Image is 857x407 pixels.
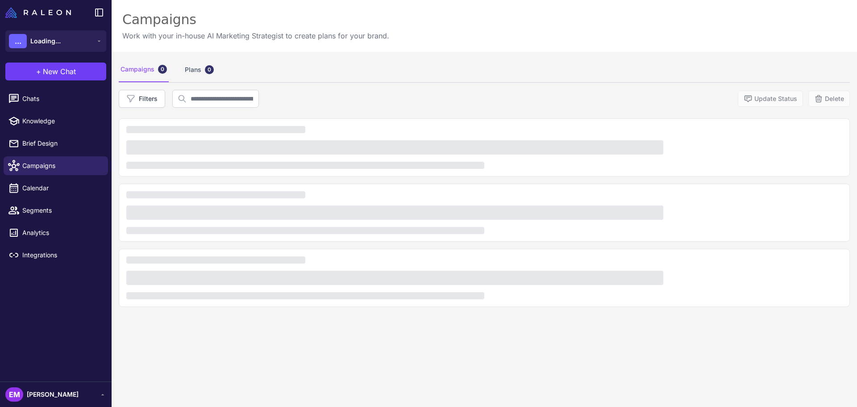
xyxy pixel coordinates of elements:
[22,161,101,171] span: Campaigns
[22,228,101,238] span: Analytics
[4,156,108,175] a: Campaigns
[119,57,169,82] div: Campaigns
[43,66,76,77] span: New Chat
[5,7,71,18] img: Raleon Logo
[4,134,108,153] a: Brief Design
[22,206,101,215] span: Segments
[122,30,389,41] p: Work with your in-house AI Marketing Strategist to create plans for your brand.
[122,11,389,29] div: Campaigns
[27,390,79,399] span: [PERSON_NAME]
[4,112,108,130] a: Knowledge
[4,223,108,242] a: Analytics
[4,246,108,264] a: Integrations
[4,89,108,108] a: Chats
[4,179,108,197] a: Calendar
[738,91,803,107] button: Update Status
[205,65,214,74] div: 0
[183,57,216,82] div: Plans
[22,116,101,126] span: Knowledge
[30,36,61,46] span: Loading...
[808,91,850,107] button: Delete
[22,94,101,104] span: Chats
[4,201,108,220] a: Segments
[5,63,106,80] button: +New Chat
[5,7,75,18] a: Raleon Logo
[9,34,27,48] div: ...
[22,183,101,193] span: Calendar
[22,250,101,260] span: Integrations
[5,387,23,402] div: EM
[5,30,106,52] button: ...Loading...
[119,90,165,108] button: Filters
[158,65,167,74] div: 0
[36,66,41,77] span: +
[22,138,101,148] span: Brief Design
